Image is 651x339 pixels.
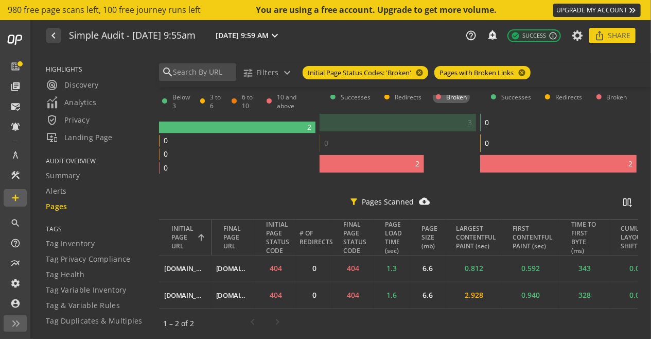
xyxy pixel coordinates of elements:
td: 0.812 [446,256,502,282]
div: FIRST CONTENTFUL PAINT (sec) [513,224,553,250]
span: Tag Variable Inventory [46,285,127,295]
text: 3 [468,117,472,127]
span: [DATE] 9:59 AM [216,30,269,41]
span: Pages [46,201,67,212]
mat-icon: verified_user [46,114,58,126]
span: Below 3 [172,93,194,110]
button: [DATE] 9:59 AM [214,29,283,42]
div: FINAL PAGESTATUS CODE [345,220,368,255]
td: 2.928 [446,282,502,309]
mat-icon: add_alert [487,29,497,40]
span: Tag Duplicates & Multiples [46,316,143,326]
span: Tag & Variable Rules [46,300,120,311]
span: Broken [607,93,627,101]
div: [DOMAIN_NAME][URL] [216,264,250,274]
span: HIGHLIGHTS [46,65,146,74]
text: 0 [324,138,328,148]
mat-icon: keyboard_double_arrow_right [627,5,638,15]
div: [DOMAIN_NAME][URL] [216,291,250,300]
td: 1.6 [374,282,410,309]
span: AUDIT OVERVIEW [46,157,146,165]
div: TIME TO FIRST BYTE (ms) [571,220,598,255]
span: Discovery [46,79,99,91]
h1: Simple Audit - 12 September 2025 | 9:55am [69,30,196,41]
button: Next page [265,311,290,336]
div: INITIAL PAGE STATUS CODE [267,220,290,255]
mat-icon: add [10,193,21,203]
td: 343 [559,256,610,282]
div: FINAL PAGE URL [223,224,244,250]
mat-icon: info_outline [549,31,557,40]
mat-icon: cancel [514,69,528,77]
span: Tag Health [46,269,84,280]
td: 0 [296,256,332,282]
span: Success [511,31,546,40]
div: # OF REDIRECTS [300,229,333,246]
span: Share [608,26,630,45]
div: FINAL PAGE STATUS CODE [344,220,367,255]
span: 10 and above [277,93,314,110]
div: PAGE LOADTIME (sec) [386,220,404,255]
mat-icon: list_alt [10,61,21,72]
button: Share [589,28,636,43]
mat-icon: important_devices [46,131,58,144]
div: INITIAL PAGE URL [171,224,197,250]
mat-icon: search [10,218,21,228]
mat-icon: notifications_active [10,122,21,132]
mat-icon: cloud_download_filled [419,196,430,207]
td: 404 [332,256,374,282]
span: Landing Page [46,131,113,144]
span: 6 to 10 [242,93,260,110]
mat-icon: settings [10,278,21,289]
a: UPGRADE MY ACCOUNT [553,4,641,17]
span: Tag Inventory [46,239,95,249]
mat-icon: expand_more [269,29,281,42]
td: 1.3 [374,256,410,282]
mat-icon: architecture [10,150,21,160]
mat-icon: tune [242,67,253,78]
mat-icon: account_circle [10,298,21,309]
div: LARGEST CONTENTFUL PAINT (sec) [456,224,496,250]
text: 0 [164,149,168,159]
td: 404 [255,256,296,282]
mat-icon: cancel [411,69,426,77]
mat-icon: check_circle [511,31,520,40]
span: Summary [46,171,80,181]
div: You are using a free account. Upgrade to get more volume. [256,4,498,16]
span: 980 free page scans left, 100 free journey runs left [8,4,201,16]
span: Initial Page Status Codes: 'Broken' [308,68,411,78]
mat-icon: multiline_chart [10,258,21,268]
mat-icon: radar [46,79,58,91]
span: Redirects [555,93,582,101]
mat-icon: construction [10,170,21,180]
div: PAGESIZE (mb) [422,224,441,250]
mat-icon: expand_more [281,66,293,79]
div: PAGE LOAD TIME (sec) [385,220,402,255]
span: Alerts [46,186,67,196]
span: 3 to 6 [210,93,225,110]
span: Successes [341,93,371,101]
td: 404 [332,282,374,309]
mat-icon: library_books [10,81,21,92]
span: Filters [256,63,279,82]
button: Filters [238,63,297,82]
text: 2 [307,122,311,132]
span: TAGS [46,225,146,233]
text: 0 [485,117,489,127]
text: 0 [164,163,168,173]
span: Analytics [46,96,97,109]
div: [DOMAIN_NAME][URL] [164,264,206,274]
span: Pages with Broken Links [439,68,514,78]
span: Successes [501,93,531,101]
div: LARGEST CONTENTFULPAINT (sec) [458,224,497,250]
mat-icon: navigate_before [47,29,58,42]
td: 0.592 [502,256,559,282]
td: 0 [296,282,332,309]
div: PAGE SIZE (mb) [422,224,438,250]
text: 0 [485,138,489,148]
mat-icon: help_outline [465,30,477,41]
mat-icon: help_outline [10,238,21,248]
td: 404 [255,282,296,309]
mat-chip-listbox: Currently applied filters [301,64,533,81]
div: FINAL PAGE URL [223,224,250,250]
